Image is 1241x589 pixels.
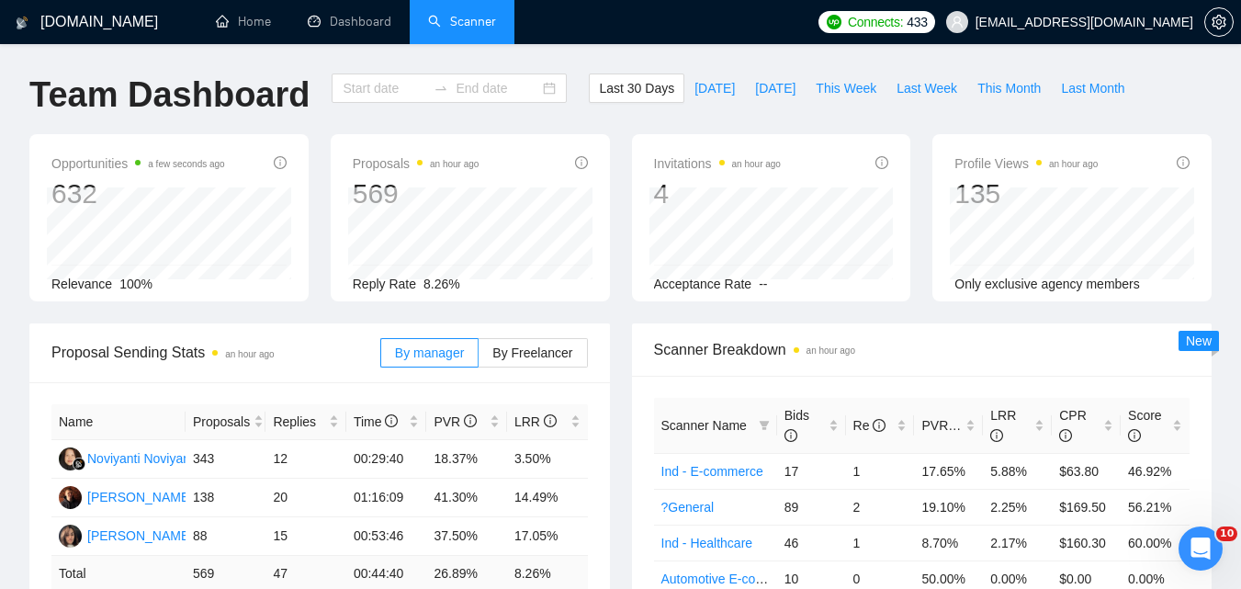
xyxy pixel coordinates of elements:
[1121,525,1190,561] td: 60.00%
[694,78,735,98] span: [DATE]
[59,447,82,470] img: NN
[1186,334,1212,348] span: New
[186,479,266,517] td: 138
[330,14,391,29] span: Dashboard
[661,418,747,433] span: Scanner Name
[897,78,957,98] span: Last Week
[273,412,325,432] span: Replies
[354,414,398,429] span: Time
[492,345,572,360] span: By Freelancer
[777,453,846,489] td: 17
[59,486,82,509] img: AS
[654,277,752,291] span: Acceptance Rate
[1177,156,1190,169] span: info-circle
[575,156,588,169] span: info-circle
[589,74,684,103] button: Last 30 Days
[216,14,271,29] a: homeHome
[51,153,225,175] span: Opportunities
[1128,429,1141,442] span: info-circle
[426,440,507,479] td: 18.37%
[265,404,346,440] th: Replies
[16,8,28,38] img: logo
[654,153,781,175] span: Invitations
[954,153,1098,175] span: Profile Views
[434,81,448,96] span: to
[51,277,112,291] span: Relevance
[914,525,983,561] td: 8.70%
[599,78,674,98] span: Last 30 Days
[954,277,1140,291] span: Only exclusive agency members
[265,479,346,517] td: 20
[846,453,915,489] td: 1
[225,349,274,359] time: an hour ago
[434,81,448,96] span: swap-right
[977,78,1041,98] span: This Month
[51,404,186,440] th: Name
[51,341,380,364] span: Proposal Sending Stats
[346,517,427,556] td: 00:53:46
[148,159,224,169] time: a few seconds ago
[59,525,82,548] img: KA
[1204,7,1234,37] button: setting
[395,345,464,360] span: By manager
[507,479,588,517] td: 14.49%
[29,74,310,117] h1: Team Dashboard
[430,159,479,169] time: an hour ago
[846,489,915,525] td: 2
[274,156,287,169] span: info-circle
[353,153,479,175] span: Proposals
[1049,159,1098,169] time: an hour ago
[87,526,193,546] div: [PERSON_NAME]
[907,12,927,32] span: 433
[990,408,1016,443] span: LRR
[353,176,479,211] div: 569
[193,412,250,432] span: Proposals
[59,489,193,504] a: AS[PERSON_NAME]
[434,414,477,429] span: PVR
[661,536,753,550] a: Ind - Healthcare
[846,525,915,561] td: 1
[745,74,806,103] button: [DATE]
[755,78,795,98] span: [DATE]
[661,464,763,479] a: Ind - E-commerce
[353,277,416,291] span: Reply Rate
[1061,78,1124,98] span: Last Month
[544,414,557,427] span: info-circle
[1059,408,1087,443] span: CPR
[732,159,781,169] time: an hour ago
[873,419,886,432] span: info-circle
[346,479,427,517] td: 01:16:09
[983,489,1052,525] td: 2.25%
[87,448,197,469] div: Noviyanti Noviyanti
[848,12,903,32] span: Connects:
[507,440,588,479] td: 3.50%
[661,500,715,515] a: ?General
[990,429,1003,442] span: info-circle
[186,404,266,440] th: Proposals
[507,517,588,556] td: 17.05%
[308,15,321,28] span: dashboard
[654,176,781,211] div: 4
[661,572,802,586] a: Automotive E-commerce
[456,78,539,98] input: End date
[1216,527,1237,541] span: 10
[807,345,855,356] time: an hour ago
[464,414,477,427] span: info-circle
[1051,74,1134,103] button: Last Month
[186,440,266,479] td: 343
[1121,489,1190,525] td: 56.21%
[983,525,1052,561] td: 2.17%
[954,176,1098,211] div: 135
[967,74,1051,103] button: This Month
[784,429,797,442] span: info-circle
[73,458,85,470] img: gigradar-bm.png
[684,74,745,103] button: [DATE]
[59,527,193,542] a: KA[PERSON_NAME]
[385,414,398,427] span: info-circle
[426,517,507,556] td: 37.50%
[759,277,767,291] span: --
[827,15,841,29] img: upwork-logo.png
[1052,489,1121,525] td: $169.50
[428,14,496,29] a: searchScanner
[784,408,809,443] span: Bids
